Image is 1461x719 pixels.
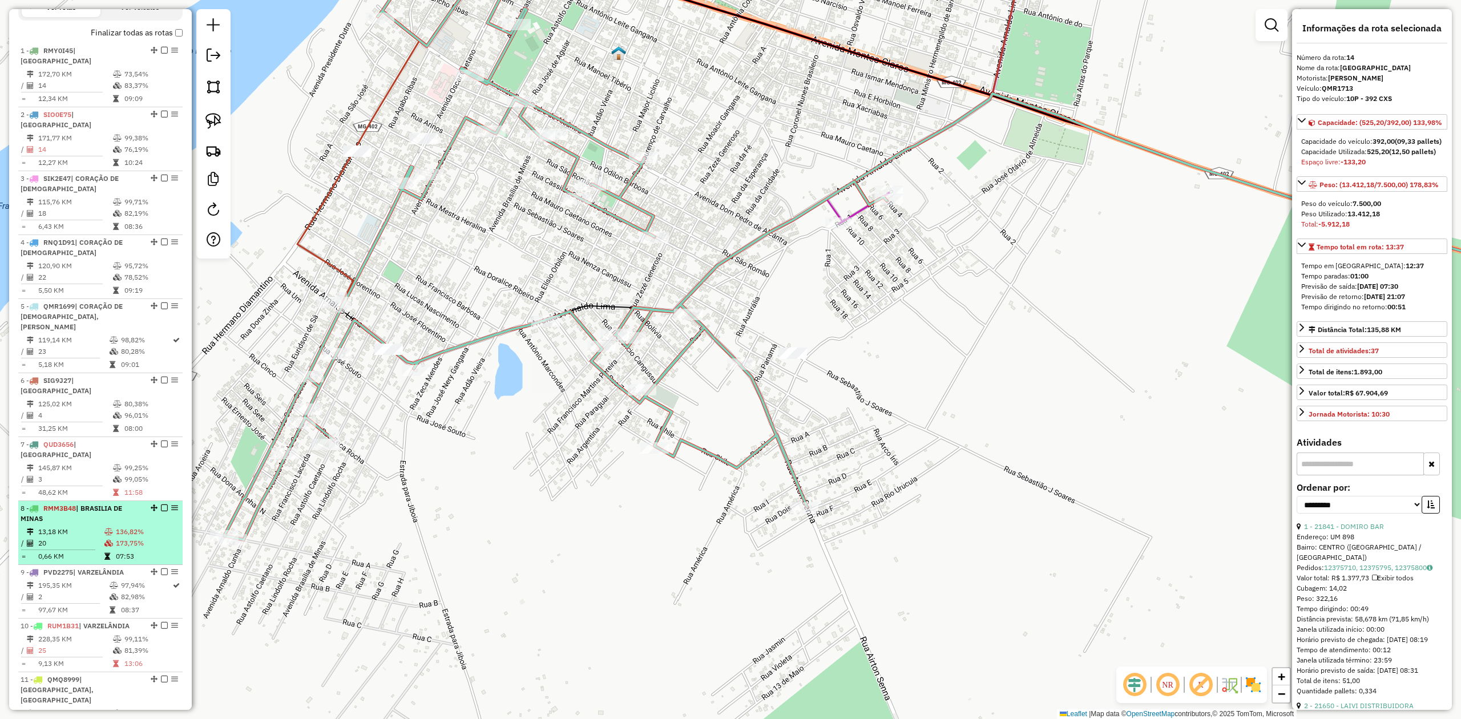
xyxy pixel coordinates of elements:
strong: 12:37 [1406,261,1424,270]
i: Distância Total [27,636,34,643]
div: Tempo dirigindo no retorno: [1301,302,1443,312]
i: Distância Total [27,401,34,407]
div: Janela utilizada início: 00:00 [1297,624,1447,635]
div: Peso: 322,16 [1297,593,1447,604]
i: % de utilização do peso [113,262,122,269]
div: Pedidos: [1297,563,1447,573]
em: Alterar sequência das rotas [151,441,158,447]
i: Total de Atividades [27,82,34,89]
div: Capacidade Utilizada: [1301,147,1443,157]
i: Distância Total [27,71,34,78]
em: Alterar sequência das rotas [151,47,158,54]
button: Ordem crescente [1422,496,1440,514]
em: Finalizar rota [161,504,168,511]
td: = [21,157,26,168]
td: / [21,272,26,283]
td: 83,37% [124,80,178,91]
a: Total de itens:1.893,00 [1297,363,1447,379]
td: / [21,144,26,155]
em: Finalizar rota [161,622,168,629]
strong: -133,20 [1341,157,1366,166]
em: Opções [171,239,178,245]
div: Distância Total: [1309,325,1401,335]
strong: [DATE] 07:30 [1357,282,1398,290]
td: 3 [38,474,112,485]
i: % de utilização da cubagem [113,82,122,89]
strong: 1.893,00 [1354,367,1382,376]
em: Opções [171,504,178,511]
a: 12375710, 12375795, 12375800 [1324,563,1432,572]
td: = [21,658,26,669]
td: 171,77 KM [38,132,112,144]
td: 97,94% [120,580,172,591]
span: Ocultar deslocamento [1121,671,1148,698]
td: 09:19 [124,285,178,296]
strong: (12,50 pallets) [1389,147,1436,156]
em: Opções [171,47,178,54]
strong: 7.500,00 [1353,199,1381,208]
span: 8 - [21,504,122,523]
i: Observações [1427,564,1432,571]
span: 5 - [21,302,123,331]
em: Opções [171,568,178,575]
div: Tempo paradas: [1301,271,1443,281]
div: Bairro: CENTRO ([GEOGRAPHIC_DATA] / [GEOGRAPHIC_DATA]) [1297,542,1447,563]
em: Finalizar rota [161,239,168,245]
div: Espaço livre: [1301,157,1443,167]
div: Veículo: [1297,83,1447,94]
i: % de utilização da cubagem [110,348,118,355]
td: / [21,538,26,549]
td: 12,34 KM [38,93,112,104]
em: Finalizar rota [161,441,168,447]
span: 11 - [21,675,94,704]
i: % de utilização da cubagem [113,476,122,483]
i: Total de Atividades [27,348,34,355]
strong: -5.912,18 [1318,220,1350,228]
td: / [21,346,26,357]
i: Tempo total em rota [113,660,119,667]
td: 97,67 KM [38,604,109,616]
a: Tempo total em rota: 13:37 [1297,239,1447,254]
img: Criar rota [205,143,221,159]
i: % de utilização da cubagem [110,593,118,600]
td: 95,72% [124,260,178,272]
i: Tempo total em rota [104,553,110,560]
td: 25 [38,645,112,656]
i: Distância Total [27,528,34,535]
span: QUD3656 [43,440,74,449]
td: 11:58 [124,487,178,498]
i: % de utilização do peso [113,135,122,142]
span: | VARZELÂNDIA [79,621,130,630]
strong: 37 [1371,346,1379,355]
div: Número da rota: [1297,52,1447,63]
strong: 00:51 [1387,302,1406,311]
a: Zoom in [1273,668,1290,685]
i: % de utilização do peso [110,582,118,589]
i: Tempo total em rota [113,159,119,166]
td: 99,25% [124,462,178,474]
span: 1 - [21,46,91,65]
div: Tempo de atendimento: 00:12 [1297,522,1447,696]
div: Atividade não roteirizada - MERCEARIA PEDRO BARU [409,133,438,144]
td: 48,62 KM [38,487,112,498]
td: 82,19% [124,208,178,219]
em: Alterar sequência das rotas [151,504,158,511]
i: % de utilização do peso [104,528,113,535]
div: Horário previsto de saída: [DATE] 08:31 [1297,665,1447,676]
td: 172,70 KM [38,68,112,80]
a: Jornada Motorista: 10:30 [1297,406,1447,421]
label: Ordenar por: [1297,480,1447,494]
span: 3 - [21,174,119,193]
i: Tempo total em rota [113,223,119,230]
strong: [PERSON_NAME] [1328,74,1383,82]
div: Tipo do veículo: [1297,94,1447,104]
div: Distância prevista: 58,678 km (71,85 km/h) [1297,614,1447,624]
td: 23 [38,346,109,357]
td: = [21,423,26,434]
div: Total de itens: [1309,367,1382,377]
i: % de utilização do peso [113,401,122,407]
span: Capacidade: (525,20/392,00) 133,98% [1318,118,1442,127]
img: Exibir/Ocultar setores [1244,676,1262,694]
span: + [1278,669,1285,684]
div: Previsão de retorno: [1301,292,1443,302]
